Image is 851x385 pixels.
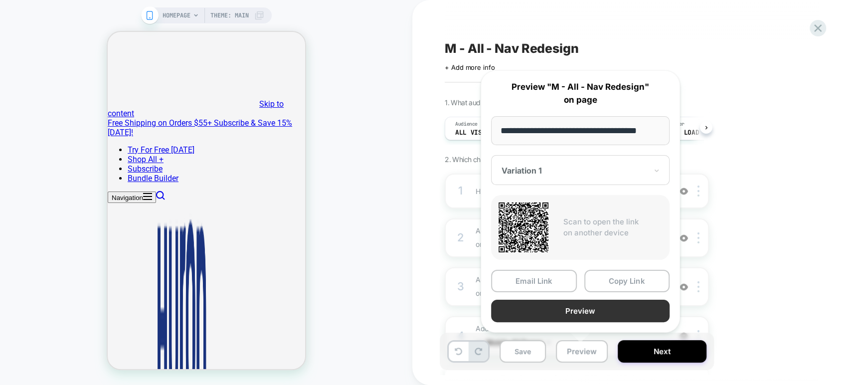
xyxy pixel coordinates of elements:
[456,277,466,297] div: 3
[456,326,466,346] div: 4
[491,81,670,106] p: Preview "M - All - Nav Redesign" on page
[445,41,579,56] span: M - All - Nav Redesign
[163,7,190,23] span: HOMEPAGE
[445,98,601,107] span: 1. What audience and where will the experience run?
[500,340,546,363] button: Save
[697,330,699,341] img: close
[455,121,478,128] span: Audience
[445,155,575,164] span: 2. Which changes the experience contains?
[697,281,699,292] img: close
[20,113,87,123] a: Try For Free [DATE]
[491,300,670,322] button: Preview
[456,228,466,248] div: 2
[491,270,577,292] button: Email Link
[20,142,71,151] a: Bundle Builder
[563,216,662,239] p: Scan to open the link on another device
[556,340,608,363] button: Preview
[20,132,55,142] a: Subscribe
[455,129,501,136] span: All Visitors
[697,232,699,243] img: close
[445,63,495,71] span: + Add more info
[4,162,35,170] span: Navigation
[456,181,466,201] div: 1
[20,123,56,132] a: Shop All +
[584,270,670,292] button: Copy Link
[210,7,249,23] span: Theme: MAIN
[618,340,706,363] button: Next
[697,186,699,196] img: close
[48,161,57,170] a: Search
